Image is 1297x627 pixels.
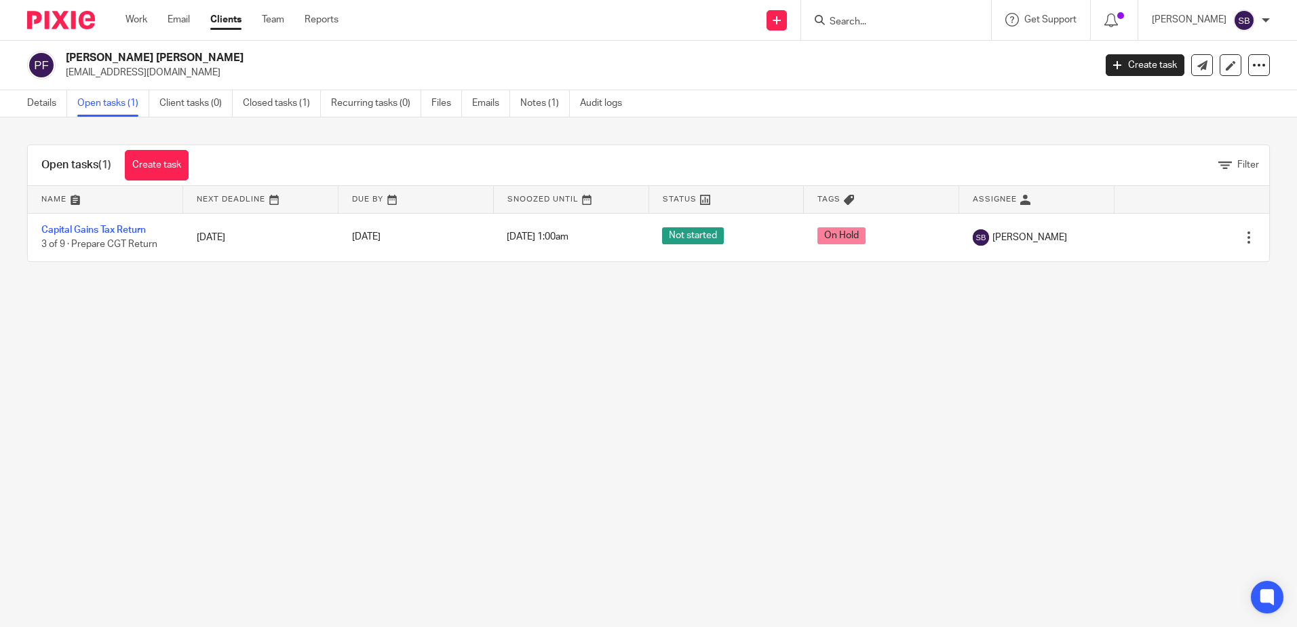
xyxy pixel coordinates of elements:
span: Tags [817,195,840,203]
img: svg%3E [1233,9,1255,31]
h1: Open tasks [41,158,111,172]
a: Create task [1106,54,1184,76]
span: Status [663,195,697,203]
input: Search [828,16,950,28]
a: Capital Gains Tax Return [41,225,146,235]
img: svg%3E [973,229,989,246]
a: Emails [472,90,510,117]
span: Not started [662,227,724,244]
a: Client tasks (0) [159,90,233,117]
a: Notes (1) [520,90,570,117]
h2: [PERSON_NAME] [PERSON_NAME] [66,51,881,65]
a: Files [431,90,462,117]
p: [EMAIL_ADDRESS][DOMAIN_NAME] [66,66,1085,79]
a: Email [168,13,190,26]
a: Reports [305,13,338,26]
img: Pixie [27,11,95,29]
a: Create task [125,150,189,180]
span: Get Support [1024,15,1077,24]
td: [DATE] [183,213,338,261]
a: Team [262,13,284,26]
a: Work [125,13,147,26]
img: svg%3E [27,51,56,79]
span: Filter [1237,160,1259,170]
span: [PERSON_NAME] [992,231,1067,244]
a: Closed tasks (1) [243,90,321,117]
a: Open tasks (1) [77,90,149,117]
span: Snoozed Until [507,195,579,203]
span: [DATE] [352,233,381,242]
span: On Hold [817,227,866,244]
span: (1) [98,159,111,170]
span: 3 of 9 · Prepare CGT Return [41,240,157,249]
a: Details [27,90,67,117]
p: [PERSON_NAME] [1152,13,1226,26]
a: Clients [210,13,241,26]
span: [DATE] 1:00am [507,233,568,242]
a: Recurring tasks (0) [331,90,421,117]
a: Audit logs [580,90,632,117]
